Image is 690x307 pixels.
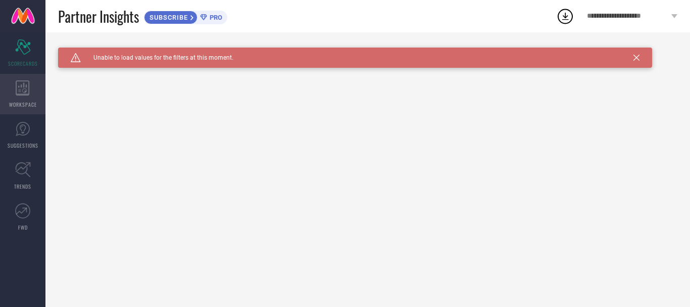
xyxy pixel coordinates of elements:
[144,8,227,24] a: SUBSCRIBEPRO
[58,6,139,27] span: Partner Insights
[18,224,28,231] span: FWD
[81,54,233,61] span: Unable to load values for the filters at this moment.
[14,183,31,190] span: TRENDS
[144,14,190,21] span: SUBSCRIBE
[207,14,222,21] span: PRO
[8,142,38,149] span: SUGGESTIONS
[58,48,677,56] div: Unable to load filters at this moment. Please try later.
[8,60,38,67] span: SCORECARDS
[9,101,37,108] span: WORKSPACE
[556,7,574,25] div: Open download list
